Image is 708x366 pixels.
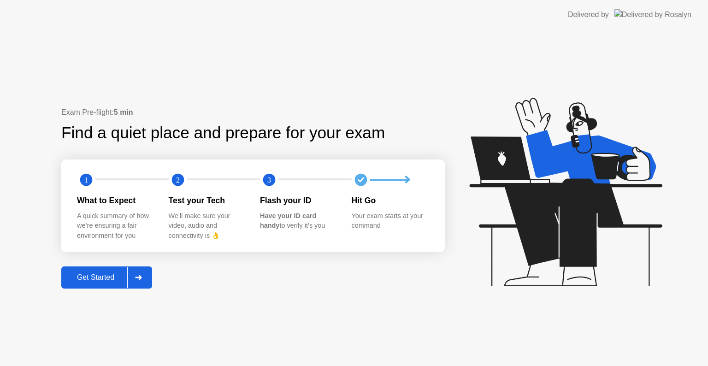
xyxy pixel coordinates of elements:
div: Your exam starts at your command [352,211,429,231]
div: Flash your ID [260,195,337,207]
div: Hit Go [352,195,429,207]
text: 2 [176,176,179,184]
div: to verify it’s you [260,211,337,231]
b: 5 min [114,108,133,116]
img: Delivered by Rosalyn [614,9,691,20]
div: Find a quiet place and prepare for your exam [61,121,386,145]
div: What to Expect [77,195,154,207]
div: Get Started [64,273,127,282]
div: Delivered by [568,9,609,20]
text: 1 [84,176,88,184]
b: Have your ID card handy [260,212,316,230]
button: Get Started [61,266,152,289]
div: We’ll make sure your video, audio and connectivity is 👌 [169,211,246,241]
div: Exam Pre-flight: [61,107,445,118]
text: 3 [267,176,271,184]
div: A quick summary of how we’re ensuring a fair environment for you [77,211,154,241]
div: Test your Tech [169,195,246,207]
